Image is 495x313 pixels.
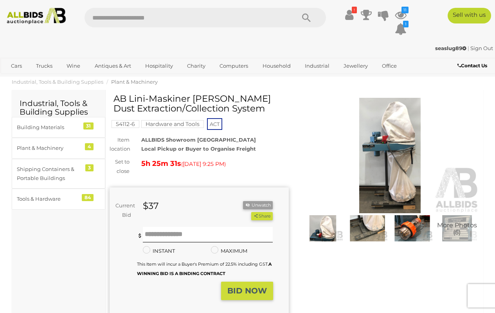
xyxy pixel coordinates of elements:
img: Allbids.com.au [4,8,69,24]
a: Jewellery [338,59,373,72]
a: Computers [214,59,253,72]
img: AB Lini-Maskiner Luna Dust Extraction/Collection System [301,98,480,213]
a: [GEOGRAPHIC_DATA] [36,72,102,85]
a: 11 [395,8,407,22]
span: ( ) [181,161,226,167]
img: AB Lini-Maskiner Luna Dust Extraction/Collection System [347,215,388,241]
a: 54112-6 [112,121,139,127]
a: Wine [61,59,85,72]
strong: seaslug89 [435,45,466,51]
a: Sports [6,72,32,85]
li: Unwatch this item [243,201,273,209]
div: Tools & Hardware [17,194,81,203]
mark: 54112-6 [112,120,139,128]
button: Search [287,8,326,27]
span: | [468,45,469,51]
a: Hardware and Tools [141,121,204,127]
strong: ALLBIDS Showroom [GEOGRAPHIC_DATA] [141,137,256,143]
img: AB Lini-Maskiner Luna Dust Extraction/Collection System [392,215,432,241]
a: 1 [395,22,407,36]
i: 11 [401,7,409,13]
b: Contact Us [457,63,487,68]
div: Building Materials [17,123,81,132]
button: BID NOW [221,282,273,300]
a: Trucks [31,59,58,72]
a: Industrial [300,59,335,72]
div: Shipping Containers & Portable Buildings [17,165,81,183]
a: Industrial, Tools & Building Supplies [12,79,103,85]
a: Office [377,59,402,72]
a: Contact Us [457,61,489,70]
mark: Hardware and Tools [141,120,204,128]
a: Sell with us [448,8,491,23]
div: 4 [85,143,94,150]
i: ! [352,7,357,13]
span: ACT [207,118,222,130]
a: Plant & Machinery 4 [12,138,105,158]
div: Set to close [104,157,135,176]
div: Current Bid [110,201,137,219]
span: [DATE] 9:25 PM [183,160,224,167]
small: This Item will incur a Buyer's Premium of 22.5% including GST. [137,261,272,276]
h2: Industrial, Tools & Building Supplies [20,99,97,116]
div: Plant & Machinery [17,144,81,153]
div: 3 [85,164,94,171]
label: MAXIMUM [211,246,247,255]
a: Sign Out [470,45,493,51]
a: Building Materials 31 [12,117,105,138]
a: Shipping Containers & Portable Buildings 3 [12,159,105,189]
a: More Photos(5) [437,215,477,241]
div: 84 [82,194,94,201]
button: Share [251,212,273,220]
div: 31 [83,122,94,130]
a: Antiques & Art [90,59,136,72]
i: 1 [403,21,409,27]
strong: BID NOW [227,286,267,295]
a: Charity [182,59,211,72]
b: A WINNING BID IS A BINDING CONTRACT [137,261,272,276]
a: Tools & Hardware 84 [12,189,105,209]
img: AB Lini-Maskiner Luna Dust Extraction/Collection System [302,215,343,241]
strong: $37 [143,200,159,211]
a: Plant & Machinery [111,79,158,85]
h1: AB Lini-Maskiner [PERSON_NAME] Dust Extraction/Collection System [113,94,287,114]
label: INSTANT [143,246,175,255]
a: seaslug89 [435,45,468,51]
strong: Local Pickup or Buyer to Organise Freight [141,146,256,152]
button: Unwatch [243,201,273,209]
a: Hospitality [140,59,178,72]
a: Cars [6,59,27,72]
div: Item location [104,135,135,154]
a: Household [257,59,296,72]
a: ! [343,8,355,22]
strong: 5h 25m 31s [141,159,181,168]
img: AB Lini-Maskiner Luna Dust Extraction/Collection System [437,215,477,241]
span: More Photos (5) [437,222,477,236]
